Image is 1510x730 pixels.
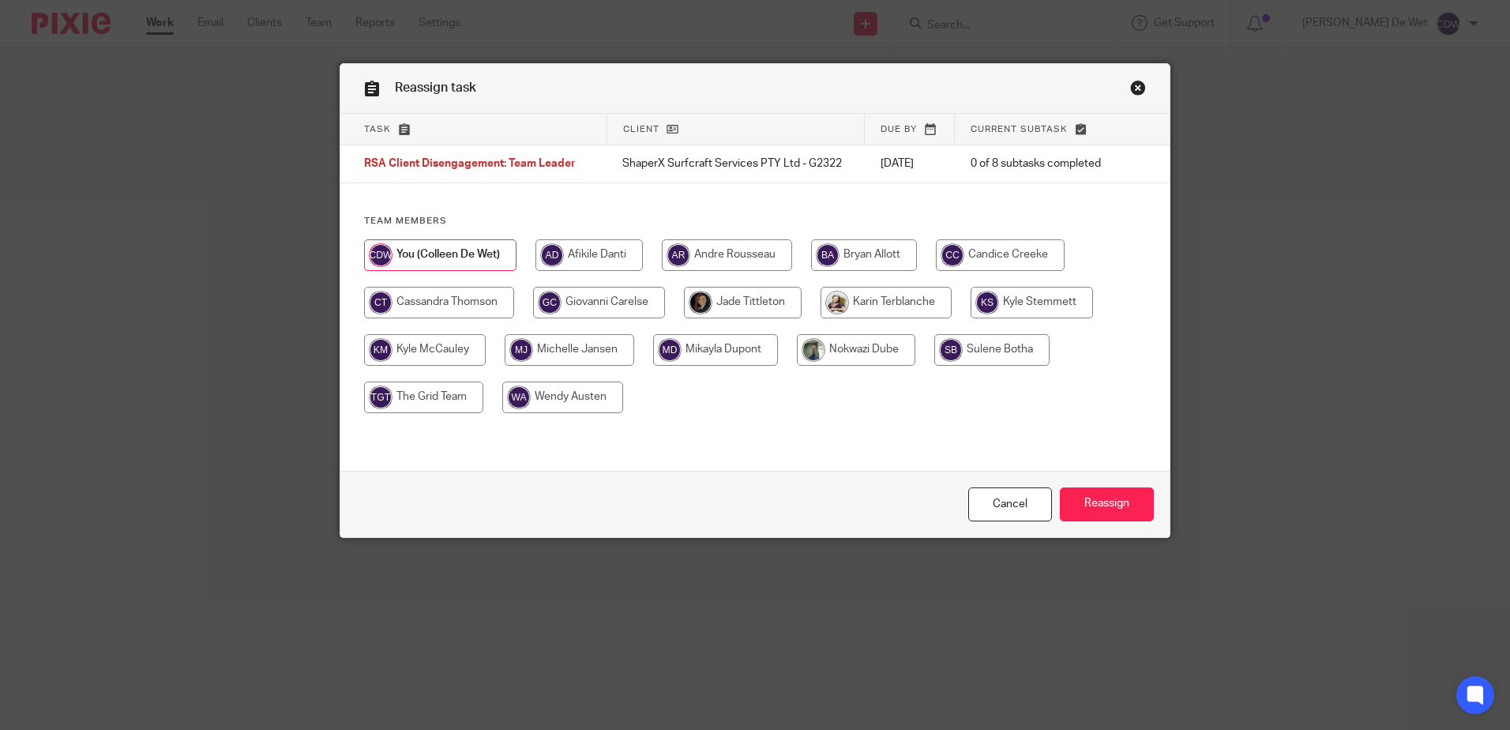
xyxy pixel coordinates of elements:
td: 0 of 8 subtasks completed [955,145,1121,183]
h4: Team members [364,215,1146,228]
p: [DATE] [881,156,939,171]
span: Due by [881,125,917,134]
a: Close this dialog window [968,487,1052,521]
p: ShaperX Surfcraft Services PTY Ltd - G2322 [622,156,849,171]
span: Reassign task [395,81,476,94]
span: Client [623,125,659,134]
span: Task [364,125,391,134]
input: Reassign [1060,487,1154,521]
span: RSA Client Disengagement: Team Leader [364,159,576,170]
a: Close this dialog window [1130,80,1146,101]
span: Current subtask [971,125,1068,134]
